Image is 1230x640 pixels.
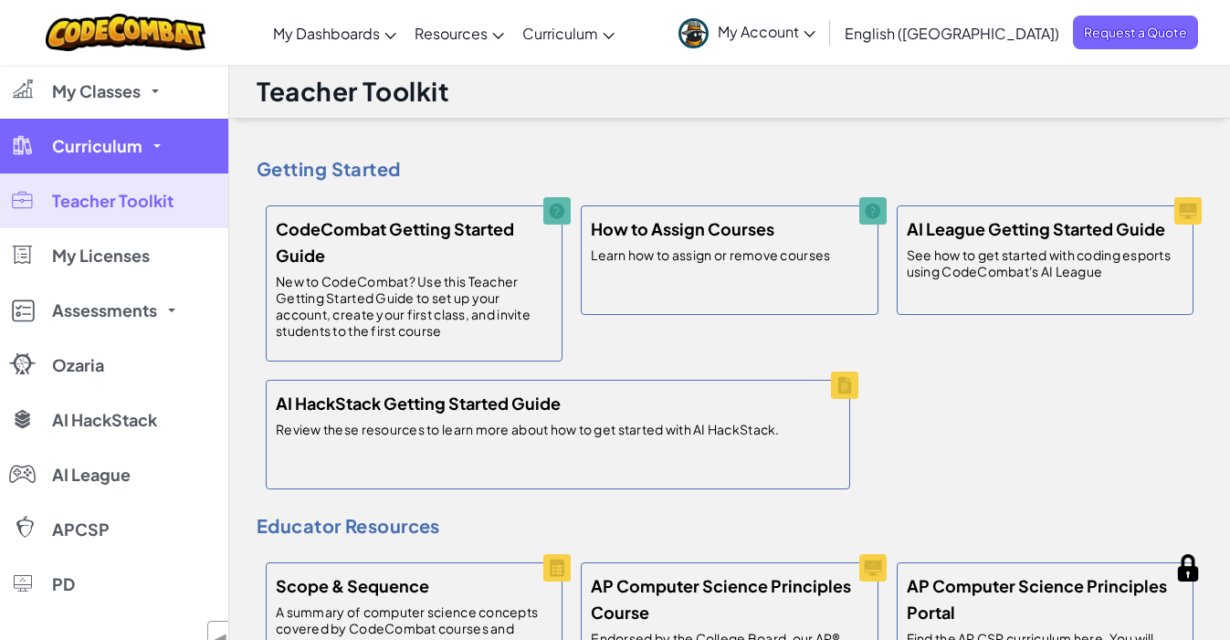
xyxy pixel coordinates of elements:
p: Learn how to assign or remove courses [591,247,830,263]
p: See how to get started with coding esports using CodeCombat's AI League [907,247,1183,279]
span: Ozaria [52,357,104,373]
span: My Classes [52,83,141,100]
a: English ([GEOGRAPHIC_DATA]) [836,8,1068,58]
span: Resources [415,24,488,43]
span: My Account [718,22,815,41]
h5: Scope & Sequence [276,572,429,599]
a: AI HackStack Getting Started Guide Review these resources to learn more about how to get started ... [257,371,859,498]
h5: CodeCombat Getting Started Guide [276,215,552,268]
a: CodeCombat Getting Started Guide New to CodeCombat? Use this Teacher Getting Started Guide to set... [257,196,572,371]
a: My Dashboards [264,8,405,58]
h5: AP Computer Science Principles Course [591,572,867,625]
h5: AP Computer Science Principles Portal [907,572,1183,625]
span: Teacher Toolkit [52,193,173,209]
span: Assessments [52,302,157,319]
h5: AI League Getting Started Guide [907,215,1165,242]
a: How to Assign Courses Learn how to assign or remove courses [572,196,887,324]
img: avatar [678,18,709,48]
span: Curriculum [52,138,142,154]
span: My Dashboards [273,24,380,43]
span: My Licenses [52,247,150,264]
p: New to CodeCombat? Use this Teacher Getting Started Guide to set up your account, create your fir... [276,273,552,339]
span: Curriculum [522,24,598,43]
h5: How to Assign Courses [591,215,774,242]
span: AI HackStack [52,412,157,428]
p: Review these resources to learn more about how to get started with AI HackStack. [276,421,780,437]
a: AI League Getting Started Guide See how to get started with coding esports using CodeCombat's AI ... [888,196,1203,324]
img: CodeCombat logo [46,14,205,51]
h1: Teacher Toolkit [257,74,449,109]
a: Curriculum [513,8,624,58]
span: AI League [52,467,131,483]
h5: AI HackStack Getting Started Guide [276,390,561,416]
h4: Educator Resources [257,512,1203,540]
h4: Getting Started [257,155,1203,183]
a: My Account [669,4,825,61]
a: Resources [405,8,513,58]
a: Request a Quote [1073,16,1198,49]
span: English ([GEOGRAPHIC_DATA]) [845,24,1059,43]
